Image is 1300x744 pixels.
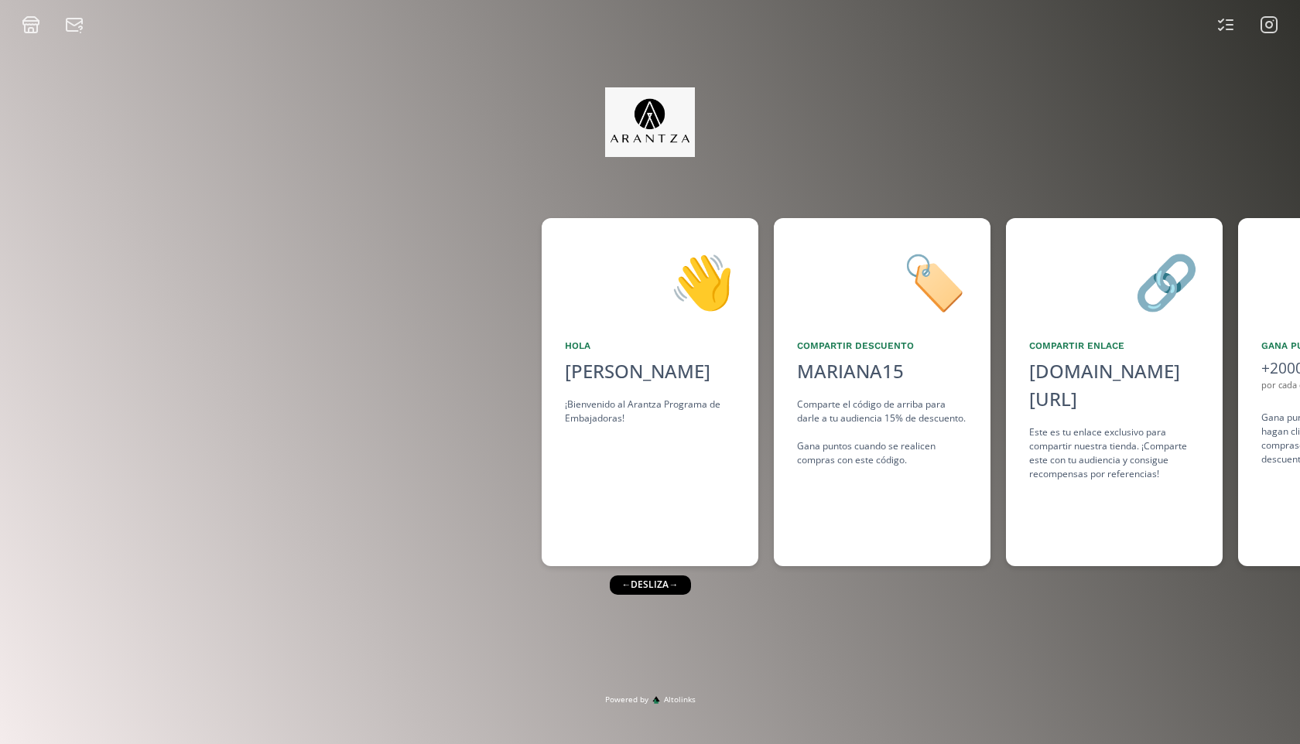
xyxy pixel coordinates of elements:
span: Powered by [605,694,648,705]
span: Altolinks [664,694,696,705]
div: MARIANA15 [797,357,904,385]
div: Comparte el código de arriba para darle a tu audiencia 15% de descuento. Gana puntos cuando se re... [797,398,967,467]
div: 🔗 [1029,241,1199,320]
div: ¡Bienvenido al Arantza Programa de Embajadoras! [565,398,735,425]
img: favicon-32x32.png [652,696,660,704]
div: [PERSON_NAME] [565,357,735,385]
div: ← desliza → [609,575,690,594]
div: 🏷️ [797,241,967,320]
div: [DOMAIN_NAME][URL] [1029,357,1199,413]
img: jpq5Bx5xx2a5 [605,87,696,157]
div: Compartir Descuento [797,339,967,353]
div: 👋 [565,241,735,320]
div: Hola [565,339,735,353]
div: Este es tu enlace exclusivo para compartir nuestra tienda. ¡Comparte este con tu audiencia y cons... [1029,425,1199,481]
div: Compartir Enlace [1029,339,1199,353]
